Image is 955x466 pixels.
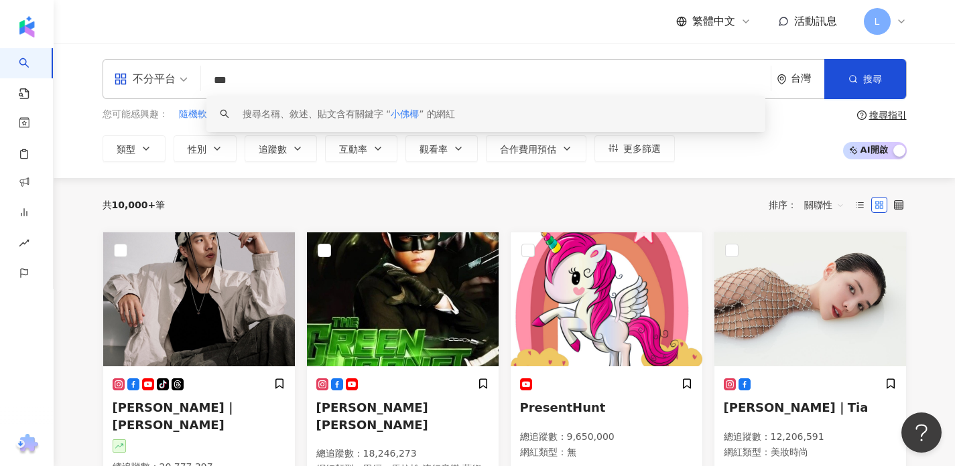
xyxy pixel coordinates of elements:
span: 追蹤數 [259,144,287,155]
span: 類型 [117,144,135,155]
div: 不分平台 [114,68,176,90]
span: question-circle [857,110,867,120]
img: KOL Avatar [103,232,295,366]
a: search [19,48,46,100]
button: 搜尋 [824,59,906,99]
button: 觀看率 [405,135,478,162]
div: 搜尋名稱、敘述、貼文含有關鍵字 “ ” 的網紅 [243,106,455,121]
p: 網紅類型 ： 無 [520,446,693,459]
button: 互動率 [325,135,397,162]
img: KOL Avatar [714,232,906,366]
p: 總追蹤數 ： 18,246,273 [316,447,489,461]
iframe: Help Scout Beacon - Open [901,412,942,453]
span: 合作費用預估 [500,144,556,155]
span: 繁體中文 [692,14,735,29]
p: 總追蹤數 ： 9,650,000 [520,431,693,444]
span: 搜尋 [863,74,882,84]
button: 隨機軟膠吊飾 [178,107,236,122]
button: 合作費用預估 [486,135,586,162]
button: 更多篩選 [594,135,675,162]
div: 排序： [769,194,852,216]
span: 互動率 [339,144,367,155]
span: [PERSON_NAME]｜Tia [724,400,869,414]
span: 隨機軟膠吊飾 [179,108,235,121]
span: [PERSON_NAME] [PERSON_NAME] [316,400,428,431]
img: chrome extension [14,434,40,455]
div: 搜尋指引 [869,110,907,121]
img: logo icon [16,16,38,37]
img: KOL Avatar [307,232,499,366]
span: environment [777,74,787,84]
span: PresentHunt [520,400,606,414]
span: L [875,14,880,29]
button: 性別 [174,135,237,162]
span: search [220,109,229,119]
span: appstore [114,72,127,86]
span: 您可能感興趣： [103,108,168,121]
span: 更多篩選 [623,143,661,154]
p: 總追蹤數 ： 12,206,591 [724,431,897,444]
img: KOL Avatar [511,232,702,366]
span: 小佛椰 [391,108,419,119]
span: rise [19,230,29,260]
p: 網紅類型 ： [724,446,897,459]
span: 活動訊息 [794,15,837,27]
span: 性別 [188,144,206,155]
span: 關聯性 [804,194,844,216]
span: 美妝時尚 [771,447,808,457]
span: [PERSON_NAME]｜[PERSON_NAME] [113,400,237,431]
button: 追蹤數 [245,135,317,162]
span: 觀看率 [420,144,448,155]
div: 台灣 [791,73,824,84]
span: 10,000+ [112,200,156,210]
button: 類型 [103,135,166,162]
div: 共 筆 [103,200,166,210]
